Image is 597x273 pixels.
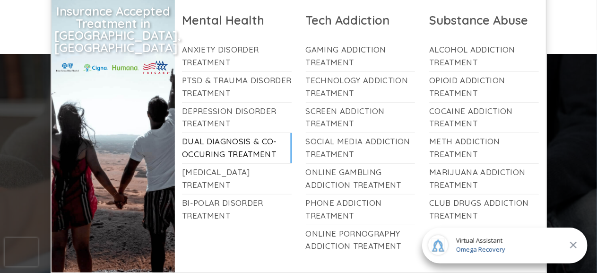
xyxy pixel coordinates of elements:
[182,133,292,163] a: Dual Diagnosis & Co-Occuring Treatment
[182,164,292,194] a: [MEDICAL_DATA] Treatment
[429,194,539,225] a: Club Drugs Addiction Treatment
[429,103,539,133] a: Cocaine Addiction Treatment
[306,194,415,225] a: Phone Addiction Treatment
[306,164,415,194] a: Online Gambling Addiction Treatment
[182,12,292,28] h2: Mental Health
[306,12,415,28] h2: Tech Addiction
[182,194,292,225] a: Bi-Polar Disorder Treatment
[306,72,415,102] a: Technology Addiction Treatment
[54,5,172,53] h2: Insurance Accepted Treatment in [GEOGRAPHIC_DATA], [GEOGRAPHIC_DATA]
[429,72,539,102] a: Opioid Addiction Treatment
[5,238,38,266] iframe: reCAPTCHA
[306,225,415,255] a: Online Pornography Addiction Treatment
[429,41,539,71] a: Alcohol Addiction Treatment
[429,133,539,163] a: Meth Addiction Treatment
[429,164,539,194] a: Marijuana Addiction Treatment
[182,72,292,102] a: PTSD & Trauma Disorder Treatment
[182,103,292,133] a: Depression Disorder Treatment
[429,12,539,28] h2: Substance Abuse
[182,41,292,71] a: Anxiety Disorder Treatment
[306,41,415,71] a: Gaming Addiction Treatment
[306,133,415,163] a: Social Media Addiction Treatment
[306,103,415,133] a: Screen Addiction Treatment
